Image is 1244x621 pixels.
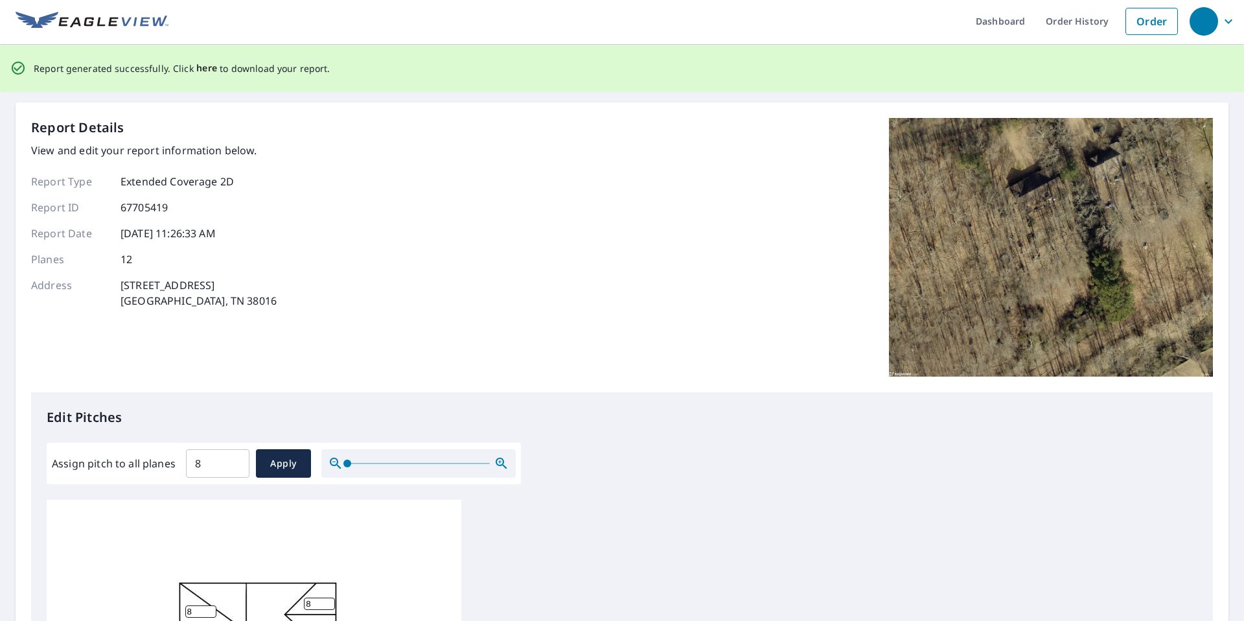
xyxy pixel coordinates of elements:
p: 67705419 [121,200,168,215]
a: Order [1125,8,1178,35]
p: Report Details [31,118,124,137]
p: Planes [31,252,109,267]
label: Assign pitch to all planes [52,456,176,471]
p: [STREET_ADDRESS] [GEOGRAPHIC_DATA], TN 38016 [121,277,277,309]
input: 00.0 [186,445,249,482]
button: Apply [256,449,311,478]
p: [DATE] 11:26:33 AM [121,226,216,241]
p: Report ID [31,200,109,215]
span: Apply [266,456,301,472]
p: View and edit your report information below. [31,143,277,158]
img: Top image [889,118,1213,377]
p: Edit Pitches [47,408,1197,427]
p: Report generated successfully. Click to download your report. [34,60,330,76]
p: Report Date [31,226,109,241]
p: Report Type [31,174,109,189]
p: Extended Coverage 2D [121,174,234,189]
p: 12 [121,252,132,267]
img: EV Logo [16,12,168,31]
p: Address [31,277,109,309]
button: here [196,60,218,76]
